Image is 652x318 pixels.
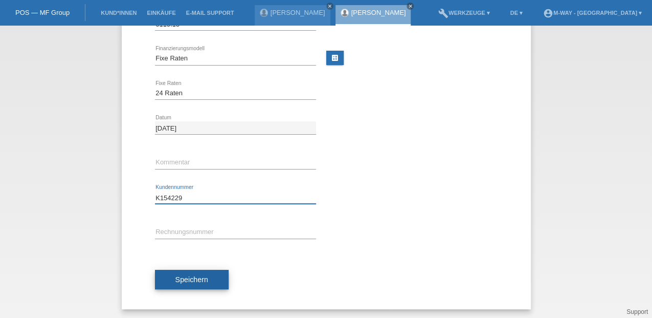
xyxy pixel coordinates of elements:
[326,3,333,10] a: close
[538,10,647,16] a: account_circlem-way - [GEOGRAPHIC_DATA] ▾
[626,308,648,315] a: Support
[96,10,142,16] a: Kund*innen
[175,275,208,284] span: Speichern
[438,8,448,18] i: build
[326,51,344,65] a: calculate
[408,4,413,9] i: close
[543,8,553,18] i: account_circle
[155,270,229,289] button: Speichern
[505,10,528,16] a: DE ▾
[142,10,181,16] a: Einkäufe
[327,4,332,9] i: close
[181,10,239,16] a: E-Mail Support
[433,10,495,16] a: buildWerkzeuge ▾
[407,3,414,10] a: close
[271,9,325,16] a: [PERSON_NAME]
[15,9,70,16] a: POS — MF Group
[351,9,406,16] a: [PERSON_NAME]
[331,54,339,62] i: calculate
